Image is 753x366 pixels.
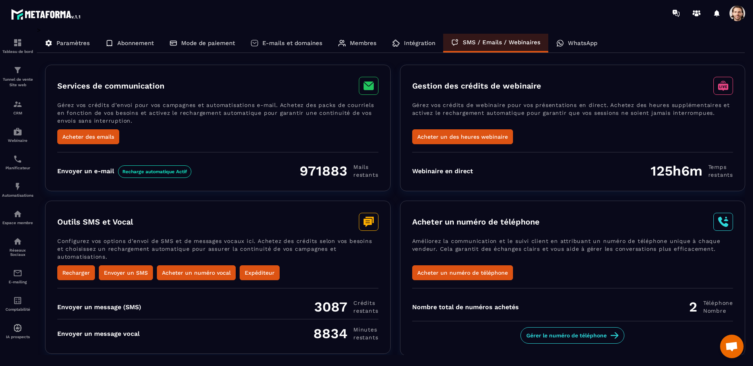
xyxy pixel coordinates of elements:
[2,77,33,88] p: Tunnel de vente Site web
[2,166,33,170] p: Planificateur
[57,101,378,129] p: Gérez vos crédits d’envoi pour vos campagnes et automatisations e-mail. Achetez des packs de cour...
[2,138,33,143] p: Webinaire
[13,65,22,75] img: formation
[720,335,744,358] div: Open chat
[708,163,733,171] span: Temps
[13,296,22,305] img: accountant
[353,171,378,179] span: restants
[240,265,280,280] button: Expéditeur
[412,81,541,91] h3: Gestion des crédits de webinaire
[2,49,33,54] p: Tableau de bord
[526,332,607,339] span: Gérer le numéro de téléphone
[353,307,378,315] span: restants
[412,167,473,175] div: Webinaire en direct
[181,40,235,47] p: Mode de paiement
[13,237,22,246] img: social-network
[2,231,33,263] a: social-networksocial-networkRéseaux Sociaux
[2,263,33,290] a: emailemailE-mailing
[57,167,191,175] div: Envoyer un e-mail
[2,307,33,312] p: Comptabilité
[404,40,435,47] p: Intégration
[2,149,33,176] a: schedulerschedulerPlanificateur
[2,176,33,203] a: automationsautomationsAutomatisations
[412,265,513,280] button: Acheter un numéro de téléphone
[13,209,22,219] img: automations
[56,40,90,47] p: Paramètres
[13,127,22,136] img: automations
[689,299,733,315] div: 2
[57,303,141,311] div: Envoyer un message (SMS)
[703,299,733,307] span: Téléphone
[57,265,95,280] button: Recharger
[412,303,519,311] div: Nombre total de numéros achetés
[353,299,378,307] span: Crédits
[353,326,378,333] span: minutes
[37,26,745,356] div: >
[13,100,22,109] img: formation
[118,165,191,178] span: Recharge automatique Actif
[57,81,164,91] h3: Services de communication
[57,237,378,265] p: Configurez vos options d’envoi de SMS et de messages vocaux ici. Achetez des crédits selon vos be...
[13,154,22,164] img: scheduler
[412,217,540,226] h3: Acheter un numéro de téléphone
[13,38,22,47] img: formation
[57,217,133,226] h3: Outils SMS et Vocal
[300,163,378,179] div: 971883
[2,111,33,115] p: CRM
[568,40,597,47] p: WhatsApp
[99,265,153,280] button: Envoyer un SMS
[2,248,33,257] p: Réseaux Sociaux
[2,280,33,284] p: E-mailing
[2,221,33,225] p: Espace membre
[353,333,378,341] span: restants
[2,203,33,231] a: automationsautomationsEspace membre
[2,60,33,94] a: formationformationTunnel de vente Site web
[353,163,378,171] span: Mails
[2,121,33,149] a: automationsautomationsWebinaire
[117,40,154,47] p: Abonnement
[651,163,733,179] div: 125h6m
[350,40,376,47] p: Membres
[2,32,33,60] a: formationformationTableau de bord
[314,299,378,315] div: 3087
[313,325,378,342] div: 8834
[520,327,624,344] button: Gérer le numéro de téléphone
[11,7,82,21] img: logo
[463,39,540,46] p: SMS / Emails / Webinaires
[412,237,733,265] p: Améliorez la communication et le suivi client en attribuant un numéro de téléphone unique à chaqu...
[13,323,22,333] img: automations
[708,171,733,179] span: restants
[2,193,33,197] p: Automatisations
[57,330,140,337] div: Envoyer un message vocal
[703,307,733,315] span: Nombre
[57,129,119,144] button: Acheter des emails
[2,335,33,339] p: IA prospects
[262,40,322,47] p: E-mails et domaines
[412,129,513,144] button: Acheter un des heures webinaire
[2,290,33,317] a: accountantaccountantComptabilité
[157,265,236,280] button: Acheter un numéro vocal
[2,94,33,121] a: formationformationCRM
[13,182,22,191] img: automations
[412,101,733,129] p: Gérez vos crédits de webinaire pour vos présentations en direct. Achetez des heures supplémentair...
[13,268,22,278] img: email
